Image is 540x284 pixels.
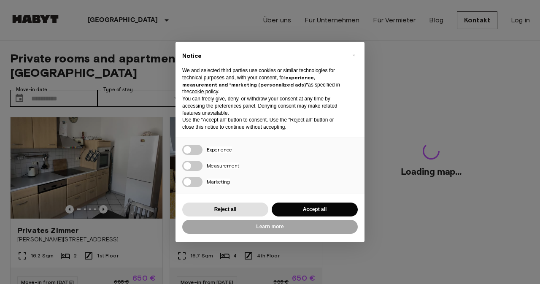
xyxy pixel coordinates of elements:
span: Experience [207,146,232,153]
p: Use the “Accept all” button to consent. Use the “Reject all” button or close this notice to conti... [182,116,344,131]
button: Close this notice [347,49,360,62]
span: × [352,50,355,60]
h2: Notice [182,52,344,60]
button: Accept all [272,203,358,216]
span: Measurement [207,162,239,169]
strong: experience, measurement and “marketing (personalized ads)” [182,74,315,88]
button: Learn more [182,220,358,234]
p: You can freely give, deny, or withdraw your consent at any time by accessing the preferences pane... [182,95,344,116]
button: Reject all [182,203,268,216]
a: cookie policy [189,89,218,95]
p: We and selected third parties use cookies or similar technologies for technical purposes and, wit... [182,67,344,95]
span: Marketing [207,179,230,185]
